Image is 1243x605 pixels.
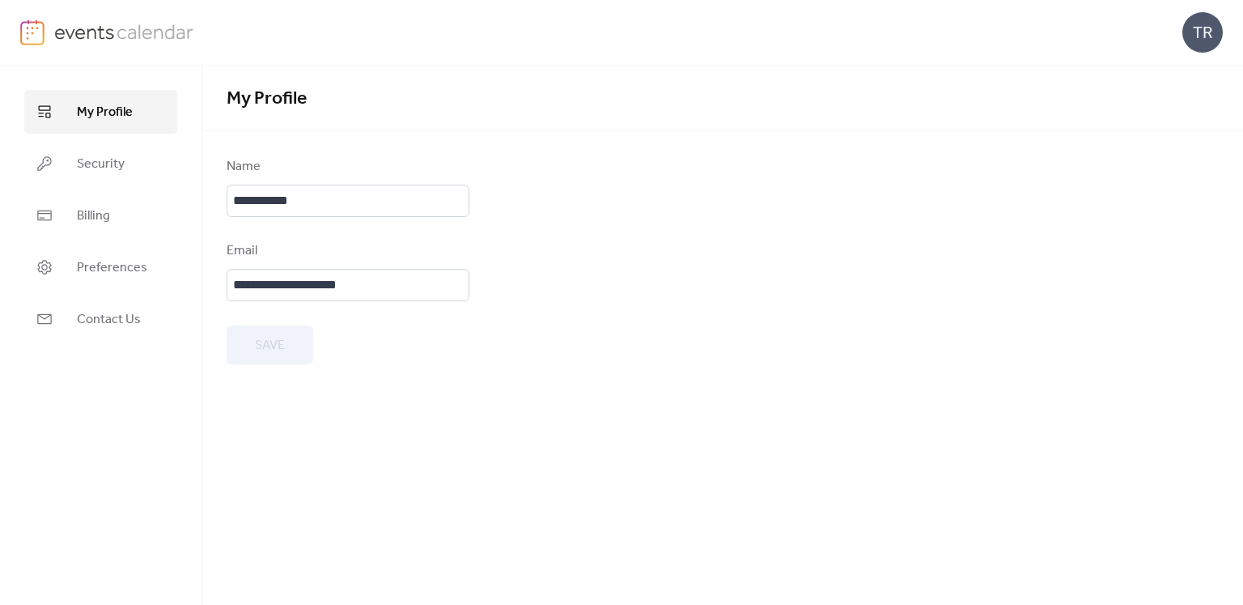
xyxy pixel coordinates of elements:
a: Security [24,142,177,185]
span: My Profile [227,81,307,117]
span: Contact Us [77,310,141,330]
img: logo-type [54,19,194,44]
div: Name [227,157,466,177]
span: Billing [77,207,110,226]
a: Contact Us [24,297,177,341]
div: TR [1182,12,1223,53]
a: Billing [24,194,177,237]
span: Security [77,155,125,174]
img: logo [20,19,45,45]
a: Preferences [24,245,177,289]
a: My Profile [24,90,177,134]
span: Preferences [77,258,147,278]
div: Email [227,241,466,261]
span: My Profile [77,103,133,122]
